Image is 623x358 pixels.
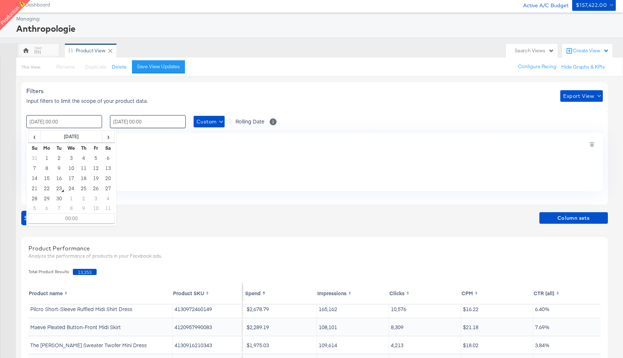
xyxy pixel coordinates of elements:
[78,163,90,173] td: 11
[461,300,533,318] td: $16.22
[78,143,90,153] th: Th
[90,173,102,183] td: 19
[78,173,90,183] td: 18
[65,163,78,173] td: 10
[102,163,114,173] td: 13
[41,204,53,214] td: 6
[73,269,97,275] span: 13,253
[53,204,65,214] td: 7
[76,47,106,54] div: Product View
[41,183,53,193] td: 22
[28,244,601,253] div: Product Performance
[90,143,102,153] th: Fr
[561,64,605,70] button: Hide Graphs & KPIs
[16,16,614,22] div: Managing:
[28,318,173,336] td: Maeve Pleated Button-Front Midi Skirt
[389,336,461,354] td: 4,213
[78,193,90,204] td: 2
[90,163,102,173] td: 12
[132,60,185,73] button: Save View Updates
[28,173,41,183] td: 14
[78,153,90,163] td: 4
[29,160,600,167] div: Currently No Filters
[41,163,53,173] td: 8
[461,318,533,336] td: $21.18
[533,282,605,304] th: Toggle SortBy
[53,183,65,193] td: 23
[317,336,389,354] td: 109,614
[317,300,389,318] td: 165,162
[28,214,115,224] td: 00:00
[53,143,65,153] th: Tu
[28,300,173,318] td: Pilcro Short-Sleeve Ruffled Midi Shirt Dress
[53,193,65,204] td: 30
[194,116,225,127] button: Custom
[317,318,389,336] td: 108,101
[461,282,533,304] th: Toggle SortBy
[56,64,75,70] span: Rename
[533,336,605,354] td: 3.84%
[25,2,50,8] a: Dashboard
[576,1,607,10] div: $157,422.00
[515,47,554,54] div: Search Views
[65,143,78,153] th: We
[65,173,78,183] td: 17
[28,282,173,304] th: Toggle SortBy
[90,193,102,204] td: 3
[196,117,222,126] span: Custom
[542,214,605,223] span: Column sets
[112,64,127,70] button: Delete
[28,183,41,193] td: 21
[28,269,73,275] span: Total Product Results
[317,282,389,304] th: Toggle SortBy
[85,64,106,70] span: Duplicate
[560,90,602,102] button: Export View
[69,48,72,52] div: Drag to reorder tab
[102,143,114,153] th: Sa
[102,204,114,214] td: 11
[78,204,90,214] td: 9
[65,204,78,214] td: 8
[24,213,57,223] span: Show Data
[245,300,317,318] td: $2,678.79
[102,193,114,204] td: 4
[103,131,114,142] span: ›
[173,282,242,304] th: Toggle SortBy
[173,300,242,318] td: 4130972460149
[16,22,614,35] div: Anthropologie
[539,212,608,224] button: Column sets
[513,60,561,73] button: Configure Pacing
[28,153,41,163] td: 31
[28,163,41,173] td: 7
[41,143,53,153] th: Mo
[563,92,600,101] span: Export View
[22,64,41,70] div: This View:
[41,131,102,143] th: [DATE]
[533,318,605,336] td: 7.69%
[41,153,53,163] td: 1
[102,153,114,163] td: 6
[389,300,461,318] td: 10,576
[245,282,317,304] th: Toggle SortBy
[26,87,44,95] span: Filters
[245,318,317,336] td: $2,289.19
[53,173,65,183] td: 16
[173,318,242,336] td: 4120957990083
[53,153,65,163] td: 2
[65,183,78,193] td: 24
[533,300,605,318] td: 6.40%
[102,173,114,183] td: 20
[389,318,461,336] td: 8,309
[65,193,78,204] td: 1
[78,183,90,193] td: 25
[137,63,180,70] div: Save View Updates
[41,173,53,183] td: 15
[102,183,114,193] td: 27
[28,143,41,153] th: Su
[573,47,609,54] div: Create View
[41,193,53,204] td: 29
[28,253,601,259] div: Analyze the performance of products in your Facebook ads.
[389,282,461,304] th: Toggle SortBy
[461,336,533,354] td: $18.02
